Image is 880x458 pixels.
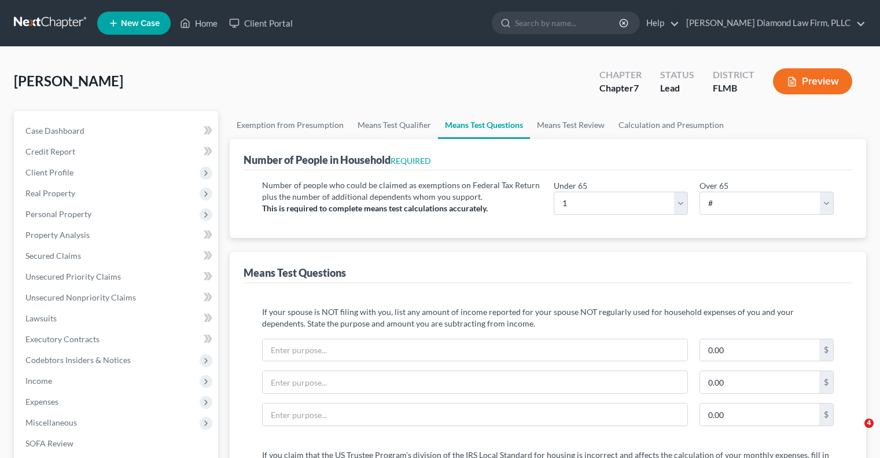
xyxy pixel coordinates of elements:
span: Property Analysis [25,230,90,240]
div: Lead [660,82,694,95]
input: 0.00 [700,339,819,361]
span: Case Dashboard [25,126,84,135]
a: Calculation and Presumption [612,111,731,139]
input: Search by name... [515,12,621,34]
span: Personal Property [25,209,91,219]
label: Under 65 [554,179,587,192]
span: Real Property [25,188,75,198]
a: Property Analysis [16,225,218,246]
a: Means Test Review [530,111,612,139]
p: If your spouse is NOT filing with you, list any amount of income reported for your spouse NOT reg... [262,306,834,329]
a: Means Test Qualifier [351,111,438,139]
span: Credit Report [25,146,75,156]
input: 0.00 [700,371,819,393]
a: Credit Report [16,141,218,162]
span: Miscellaneous [25,417,77,427]
span: Executory Contracts [25,334,100,344]
div: Chapter [599,68,642,82]
a: Exemption from Presumption [230,111,351,139]
a: Means Test Questions [438,111,530,139]
div: Means Test Questions [244,266,346,280]
a: Help [640,13,679,34]
input: Enter purpose... [263,371,687,393]
div: Number of People in Household [244,153,431,167]
span: [PERSON_NAME] [14,72,123,89]
label: Over 65 [699,179,728,192]
div: $ [819,404,833,426]
div: $ [819,371,833,393]
a: Unsecured Nonpriority Claims [16,287,218,308]
span: Expenses [25,397,58,406]
span: SOFA Review [25,438,73,448]
span: Codebtors Insiders & Notices [25,355,131,365]
strong: This is required to complete means test calculations accurately. [262,203,488,213]
a: Executory Contracts [16,329,218,350]
p: Number of people who could be claimed as exemptions on Federal Tax Return plus the number of addi... [262,179,542,203]
input: Enter purpose... [263,404,687,426]
div: Chapter [599,82,642,95]
span: Secured Claims [25,251,81,261]
span: Income [25,376,52,386]
a: Case Dashboard [16,120,218,141]
a: Client Portal [223,13,299,34]
div: FLMB [713,82,754,95]
a: Lawsuits [16,308,218,329]
span: 7 [634,82,639,93]
button: Preview [773,68,852,94]
span: New Case [121,19,160,28]
div: District [713,68,754,82]
iframe: Intercom live chat [841,419,868,446]
a: SOFA Review [16,433,218,454]
span: 4 [864,419,874,428]
a: Home [174,13,223,34]
a: [PERSON_NAME] Diamond Law Firm, PLLC [680,13,866,34]
a: Secured Claims [16,246,218,266]
input: 0.00 [700,404,819,426]
span: Client Profile [25,167,73,177]
div: Status [660,68,694,82]
a: Unsecured Priority Claims [16,266,218,287]
span: Unsecured Nonpriority Claims [25,292,136,302]
span: REQUIRED [391,156,431,166]
span: Unsecured Priority Claims [25,272,121,281]
span: Lawsuits [25,313,57,323]
div: $ [819,339,833,361]
input: Enter purpose... [263,339,687,361]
